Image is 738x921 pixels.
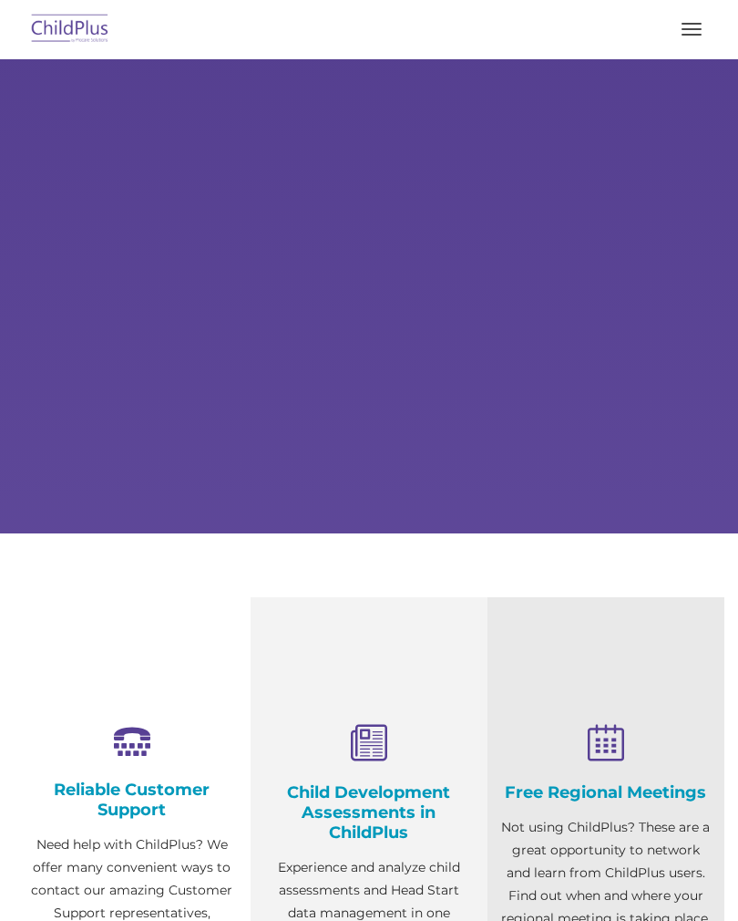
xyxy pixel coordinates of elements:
img: ChildPlus by Procare Solutions [27,8,113,51]
h4: Free Regional Meetings [501,782,711,802]
h4: Reliable Customer Support [27,780,237,820]
h4: Child Development Assessments in ChildPlus [264,782,474,843]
